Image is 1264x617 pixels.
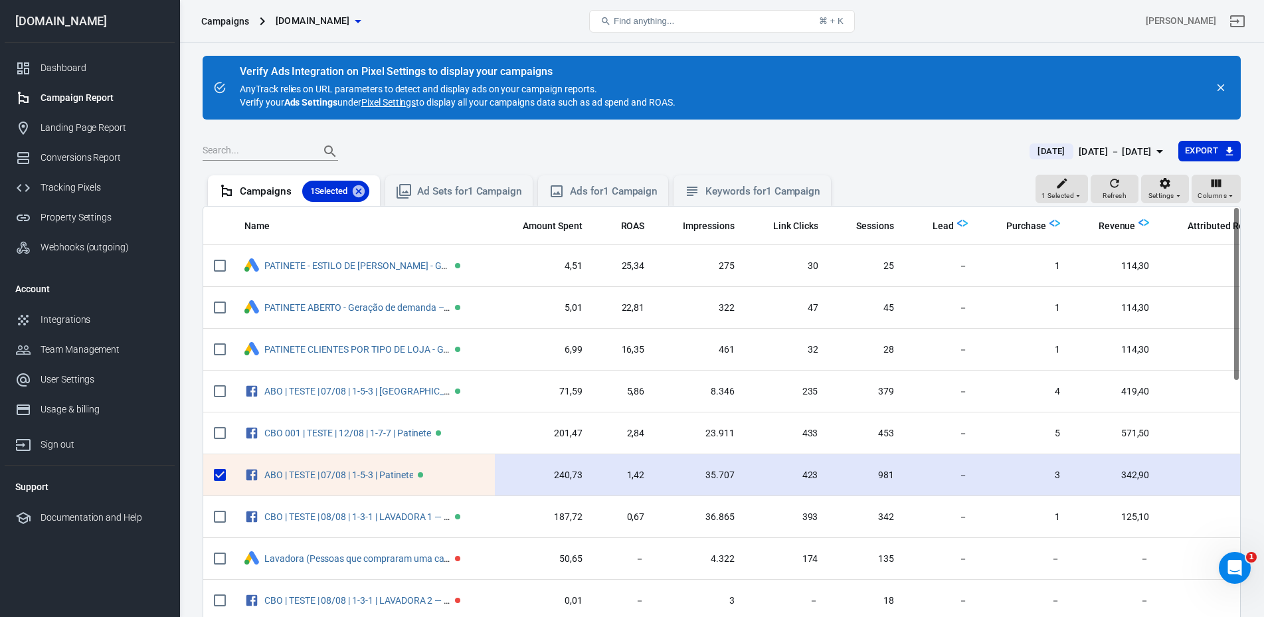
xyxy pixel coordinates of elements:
[915,469,968,482] span: －
[1081,385,1150,398] span: 419,40
[1198,190,1227,202] span: Columns
[276,13,350,29] span: casatech-es.com
[41,313,164,327] div: Integrations
[270,9,366,33] button: [DOMAIN_NAME]
[1006,220,1046,233] span: Purchase
[666,343,735,357] span: 461
[604,469,645,482] span: 1,42
[839,220,894,233] span: Sessions
[264,553,580,564] a: Lavadora (Pessoas que compraram uma casa recentemente) (35+) 02/08 #2
[264,344,452,353] span: PATINETE CLIENTES POR TIPO DE LOJA - Geração de demanda – 2025-08-13
[915,427,968,440] span: －
[1081,218,1136,234] span: Total revenue calculated by AnyTrack.
[284,97,338,108] strong: Ads Settings
[5,395,175,424] a: Usage & billing
[41,240,164,254] div: Webhooks (outgoing)
[1041,190,1074,202] span: 1 Selected
[244,509,259,525] svg: Facebook Ads
[41,511,164,525] div: Documentation and Help
[418,472,423,478] span: Active
[41,211,164,224] div: Property Settings
[756,594,818,608] span: －
[1170,260,1264,273] span: －
[604,302,645,315] span: 22,81
[455,598,460,603] span: Paused
[455,347,460,352] span: Active
[604,260,645,273] span: 25,34
[5,365,175,395] a: User Settings
[915,343,968,357] span: －
[915,385,968,398] span: －
[604,427,645,440] span: 2,84
[5,471,175,503] li: Support
[244,258,259,274] div: Google Ads
[1081,553,1150,566] span: －
[989,220,1046,233] span: Purchase
[915,220,954,233] span: Lead
[41,343,164,357] div: Team Management
[1081,427,1150,440] span: 571,50
[244,467,259,483] svg: Facebook Ads
[1170,343,1264,357] span: 1
[41,91,164,105] div: Campaign Report
[604,594,645,608] span: －
[604,553,645,566] span: －
[264,553,452,563] span: Lavadora (Pessoas que compraram uma casa recentemente) (35+) 02/08 #2
[915,553,968,566] span: －
[1081,302,1150,315] span: 114,30
[1081,343,1150,357] span: 114,30
[1188,220,1264,233] span: Attributed Results
[1170,385,1264,398] span: 4
[264,386,452,395] span: ABO | TESTE | 07/08 | 1-5-3 | Lavadora
[604,218,645,234] span: The total return on ad spend
[1212,78,1230,97] button: close
[621,220,645,233] span: ROAS
[244,592,259,608] svg: Facebook Ads
[1081,469,1150,482] span: 342,90
[455,305,460,310] span: Active
[455,263,460,268] span: Active
[957,218,968,228] img: Logo
[1188,218,1264,234] span: The total conversions attributed according to your ad network (Facebook, Google, etc.)
[244,383,259,399] svg: Facebook Ads
[989,302,1060,315] span: 1
[756,511,818,524] span: 393
[1221,5,1253,37] a: Sign out
[621,218,645,234] span: The total return on ad spend
[5,273,175,305] li: Account
[41,121,164,135] div: Landing Page Report
[1170,218,1264,234] span: The total conversions attributed according to your ad network (Facebook, Google, etc.)
[604,343,645,357] span: 16,35
[5,305,175,335] a: Integrations
[5,15,175,27] div: [DOMAIN_NAME]
[666,260,735,273] span: 275
[666,511,735,524] span: 36.865
[856,220,894,233] span: Sessions
[264,428,433,437] span: CBO 001 | TESTE | 12/08 | 1-7-7 | Patinete
[1019,141,1178,163] button: [DATE][DATE] － [DATE]
[240,65,676,78] div: Verify Ads Integration on Pixel Settings to display your campaigns
[203,143,309,160] input: Search...
[505,385,583,398] span: 71,59
[264,428,431,438] a: CBO 001 | TESTE | 12/08 | 1-7-7 | Patinete
[839,511,894,524] span: 342
[1170,553,1264,566] span: －
[505,260,583,273] span: 4,51
[455,389,460,394] span: Active
[264,302,486,313] a: PATINETE ABERTO - Geração de demanda – [DATE] #4
[244,551,259,567] div: Google Ads
[666,218,735,234] span: The number of times your ads were on screen.
[604,511,645,524] span: 0,67
[314,135,346,167] button: Search
[1146,14,1216,28] div: Account id: VW6wEJAx
[505,469,583,482] span: 240,73
[915,594,968,608] span: －
[756,302,818,315] span: 47
[455,556,460,561] span: Paused
[1081,260,1150,273] span: 114,30
[264,470,413,480] a: ABO | TESTE | 07/08 | 1-5-3 | Patinete
[505,594,583,608] span: 0,01
[1170,469,1264,482] span: 1
[1170,511,1264,524] span: 1
[839,427,894,440] span: 453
